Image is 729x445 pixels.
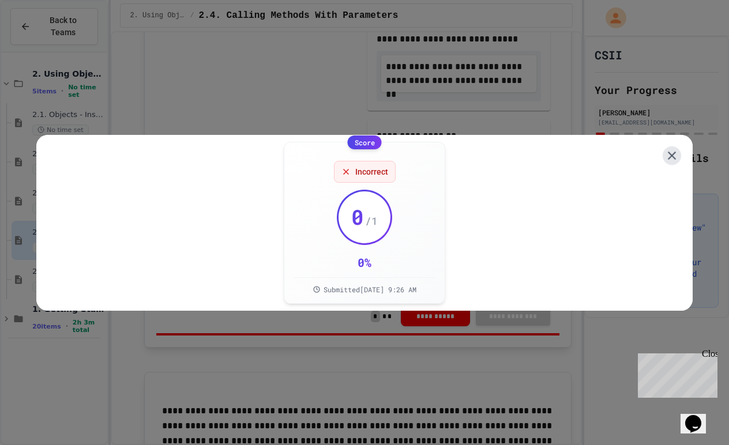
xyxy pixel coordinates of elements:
iframe: chat widget [681,399,717,433]
div: Score [348,135,382,149]
span: / 1 [365,213,378,229]
div: Chat with us now!Close [5,5,80,73]
span: Submitted [DATE] 9:26 AM [324,285,416,294]
span: 0 [351,205,364,228]
div: 0 % [358,254,371,270]
iframe: chat widget [633,349,717,398]
span: Incorrect [355,166,388,178]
